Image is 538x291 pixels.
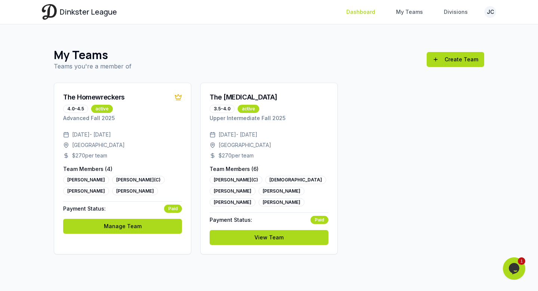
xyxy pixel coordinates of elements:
[210,198,256,206] div: [PERSON_NAME]
[72,152,107,159] span: $ 270 per team
[60,7,117,17] span: Dinkster League
[219,152,254,159] span: $ 270 per team
[210,92,277,102] div: The [MEDICAL_DATA]
[259,198,304,206] div: [PERSON_NAME]
[210,176,262,184] div: [PERSON_NAME] (C)
[342,5,380,19] a: Dashboard
[54,48,132,62] h1: My Teams
[63,205,106,212] span: Payment Status:
[265,176,326,184] div: [DEMOGRAPHIC_DATA]
[63,105,88,113] div: 4.0-4.5
[310,216,328,224] div: Paid
[503,257,527,280] iframe: chat widget
[91,105,113,113] div: active
[63,165,182,173] p: Team Members ( 4 )
[484,6,496,18] button: JC
[164,205,182,213] div: Paid
[259,187,304,195] div: [PERSON_NAME]
[439,5,472,19] a: Divisions
[63,114,182,122] p: Advanced Fall 2025
[238,105,259,113] div: active
[63,219,182,234] a: Manage Team
[112,176,165,184] div: [PERSON_NAME] (C)
[54,62,132,71] p: Teams you're a member of
[219,141,271,149] span: [GEOGRAPHIC_DATA]
[112,187,158,195] div: [PERSON_NAME]
[210,105,235,113] div: 3.5-4.0
[210,216,252,224] span: Payment Status:
[63,92,125,102] div: The Homewreckers
[392,5,427,19] a: My Teams
[210,165,328,173] p: Team Members ( 6 )
[42,4,117,19] a: Dinkster League
[219,131,257,138] span: [DATE] - [DATE]
[210,114,328,122] p: Upper Intermediate Fall 2025
[42,4,57,19] img: Dinkster
[72,141,125,149] span: [GEOGRAPHIC_DATA]
[72,131,111,138] span: [DATE] - [DATE]
[63,187,109,195] div: [PERSON_NAME]
[63,176,109,184] div: [PERSON_NAME]
[210,230,328,245] a: View Team
[210,187,256,195] div: [PERSON_NAME]
[427,52,484,67] a: Create Team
